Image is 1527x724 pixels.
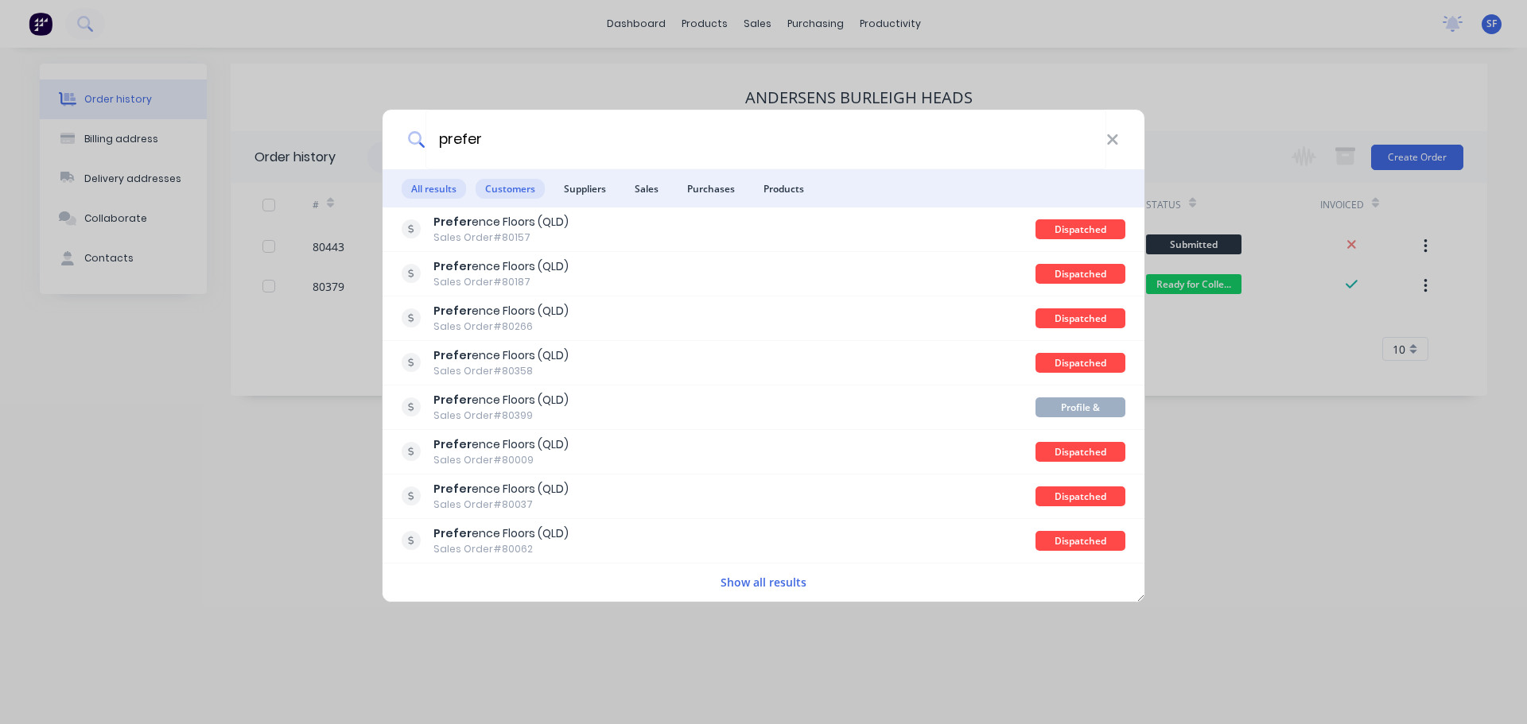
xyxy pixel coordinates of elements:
div: Profile & Substrate & AHSS [1035,397,1125,417]
div: Dispatched [1035,486,1125,506]
div: ence Floors (QLD) [433,525,569,542]
div: Sales Order #80187 [433,275,569,289]
div: ence Floors (QLD) [433,258,569,275]
div: Dispatched [1035,264,1125,284]
div: Sales Order #80037 [433,498,569,512]
div: Dispatched [1035,308,1125,328]
b: Prefer [433,436,472,452]
b: Prefer [433,258,472,274]
span: All results [402,179,466,199]
div: Dispatched [1035,353,1125,373]
input: Start typing a customer or supplier name to create a new order... [425,110,1106,169]
b: Prefer [433,525,472,541]
div: Sales Order #80157 [433,230,569,245]
div: ence Floors (QLD) [433,303,569,319]
b: Prefer [433,392,472,408]
div: Dispatched [1035,442,1125,462]
div: ence Floors (QLD) [433,347,569,364]
span: Sales [625,179,668,199]
b: Prefer [433,214,472,230]
b: Prefer [433,481,472,497]
div: Sales Order #80399 [433,408,569,423]
div: Sales Order #80009 [433,453,569,467]
div: Sales Order #80266 [433,319,569,334]
b: Prefer [433,347,472,363]
div: Dispatched [1035,219,1125,239]
div: ence Floors (QLD) [433,392,569,408]
div: ence Floors (QLD) [433,436,569,453]
div: ence Floors (QLD) [433,214,569,230]
div: Sales Order #80062 [433,542,569,556]
b: Prefer [433,303,472,319]
span: Products [754,179,814,199]
span: Purchases [678,179,744,199]
div: Dispatched [1035,531,1125,551]
div: ence Floors (QLD) [433,481,569,498]
span: Customers [476,179,545,199]
button: Show all results [716,573,811,591]
span: Suppliers [554,179,616,199]
div: Sales Order #80358 [433,364,569,378]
